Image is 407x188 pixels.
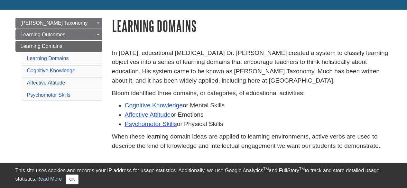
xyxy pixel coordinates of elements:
a: Cognitive Knowledge [27,68,75,73]
a: Psychomotor Skills [27,92,70,98]
a: Learning Domains [27,56,69,61]
div: This site uses cookies and records your IP address for usage statistics. Additionally, we use Goo... [15,167,392,184]
a: Affective Attitude [27,80,65,85]
li: or Physical Skills [125,120,392,129]
a: [PERSON_NAME] Taxonomy [15,18,102,29]
a: Cognitive Knowledge [125,102,183,109]
p: In [DATE], educational [MEDICAL_DATA] Dr. [PERSON_NAME] created a system to classify learning obj... [112,49,392,85]
li: or Emotions [125,110,392,120]
a: Psychomotor Skills [125,121,177,127]
span: [PERSON_NAME] Taxonomy [21,20,88,26]
span: Learning Domains [21,43,62,49]
p: Bloom identified three domains, or categories, of educational activities: [112,89,392,98]
a: Learning Outcomes [15,29,102,40]
div: Guide Page Menu [15,18,102,102]
a: Learning Domains [15,41,102,52]
a: Affective Attitude [125,111,171,118]
sup: TM [299,167,305,171]
li: or Mental Skills [125,101,392,110]
button: Close [66,175,78,184]
span: Learning Outcomes [21,32,66,37]
p: When these learning domain ideas are applied to learning environments, active verbs are used to d... [112,132,392,151]
h1: Learning Domains [112,18,392,34]
sup: TM [263,167,269,171]
a: Read More [36,176,62,182]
